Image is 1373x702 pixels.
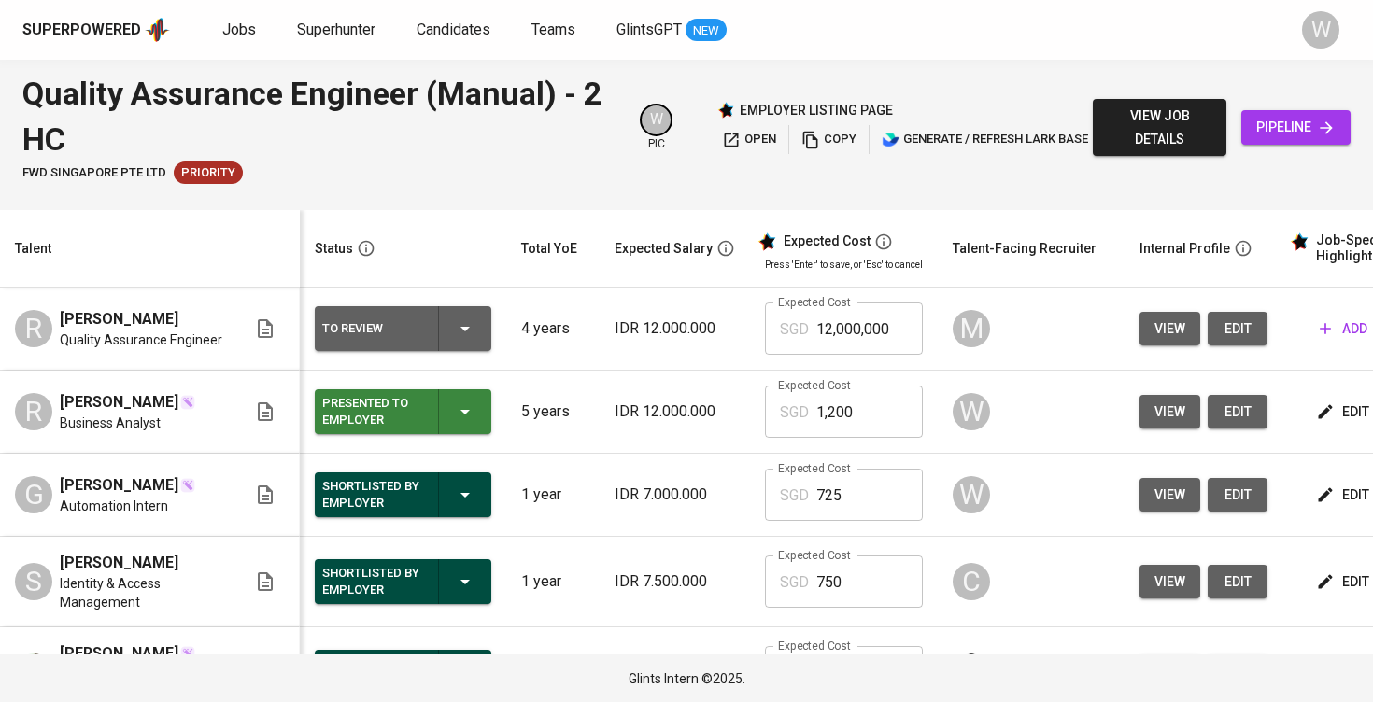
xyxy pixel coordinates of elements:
[640,104,672,136] div: W
[953,563,990,600] div: C
[60,497,168,515] span: Automation Intern
[60,552,178,574] span: [PERSON_NAME]
[22,20,141,41] div: Superpowered
[22,164,166,182] span: FWD Singapore Pte Ltd
[60,574,224,611] span: Identity & Access Management
[60,391,178,414] span: [PERSON_NAME]
[1208,565,1267,599] button: edit
[1139,395,1200,429] button: view
[60,330,222,349] span: Quality Assurance Engineer
[1320,317,1367,341] span: add
[616,21,682,38] span: GlintsGPT
[22,16,170,44] a: Superpoweredapp logo
[877,125,1093,154] button: lark generate / refresh lark base
[640,104,672,152] div: pic
[145,16,170,44] img: app logo
[315,237,353,260] div: Status
[297,21,375,38] span: Superhunter
[60,642,178,665] span: [PERSON_NAME]
[615,570,735,593] p: IDR 7.500.000
[417,21,490,38] span: Candidates
[180,395,195,410] img: magic_wand.svg
[322,391,423,432] div: Presented to Employer
[1320,570,1369,594] span: edit
[297,19,379,42] a: Superhunter
[1208,478,1267,512] button: edit
[765,258,923,272] p: Press 'Enter' to save, or 'Esc' to cancel
[784,233,871,250] div: Expected Cost
[1139,237,1230,260] div: Internal Profile
[1154,570,1185,594] span: view
[615,317,735,340] p: IDR 12.000.000
[174,164,243,182] span: Priority
[1093,99,1226,156] button: view job details
[797,125,861,154] button: copy
[717,125,781,154] button: open
[315,650,491,695] button: Shortlisted by Employer
[1139,312,1200,346] button: view
[22,71,617,161] div: Quality Assurance Engineer (Manual) - 2 HC
[616,19,727,42] a: GlintsGPT NEW
[15,310,52,347] div: R
[1139,565,1200,599] button: view
[1154,317,1185,341] span: view
[1108,105,1211,150] span: view job details
[60,474,178,497] span: [PERSON_NAME]
[1223,317,1253,341] span: edit
[686,21,727,40] span: NEW
[521,570,585,593] p: 1 year
[315,559,491,604] button: Shortlisted by Employer
[15,476,52,513] div: G
[882,129,1088,150] span: generate / refresh lark base
[953,237,1097,260] div: Talent-Facing Recruiter
[15,237,51,260] div: Talent
[1241,110,1351,145] a: pipeline
[531,19,579,42] a: Teams
[322,652,423,693] div: Shortlisted by Employer
[1208,312,1267,346] button: edit
[15,563,52,600] div: S
[1223,400,1253,424] span: edit
[322,561,423,602] div: Shortlisted by Employer
[1256,116,1336,139] span: pipeline
[953,310,990,347] div: M
[1290,232,1309,251] img: glints_star.svg
[174,161,243,184] div: New Job received from Demand Team
[615,400,735,423] p: IDR 12.000.000
[780,401,809,424] p: SGD
[60,308,178,330] span: [PERSON_NAME]
[615,484,735,506] p: IDR 7.000.000
[521,484,585,506] p: 1 year
[722,129,776,150] span: open
[1302,11,1339,49] div: W
[15,653,52,691] img: Ferdi Ikhsan
[521,237,577,260] div: Total YoE
[1223,570,1253,594] span: edit
[315,306,491,351] button: To Review
[521,317,585,340] p: 4 years
[717,102,734,119] img: Glints Star
[322,316,423,341] div: To Review
[780,484,809,507] p: SGD
[322,474,423,515] div: Shortlisted by Employer
[1223,484,1253,507] span: edit
[953,393,990,430] div: W
[222,21,256,38] span: Jobs
[15,393,52,430] div: R
[60,414,161,432] span: Business Analyst
[222,19,260,42] a: Jobs
[180,478,195,493] img: magic_wand.svg
[953,476,990,513] div: W
[1139,478,1200,512] button: view
[801,129,856,150] span: copy
[315,472,491,517] button: Shortlisted by Employer
[531,21,575,38] span: Teams
[1208,395,1267,429] a: edit
[740,101,893,119] p: employer listing page
[521,400,585,423] p: 5 years
[315,389,491,434] button: Presented to Employer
